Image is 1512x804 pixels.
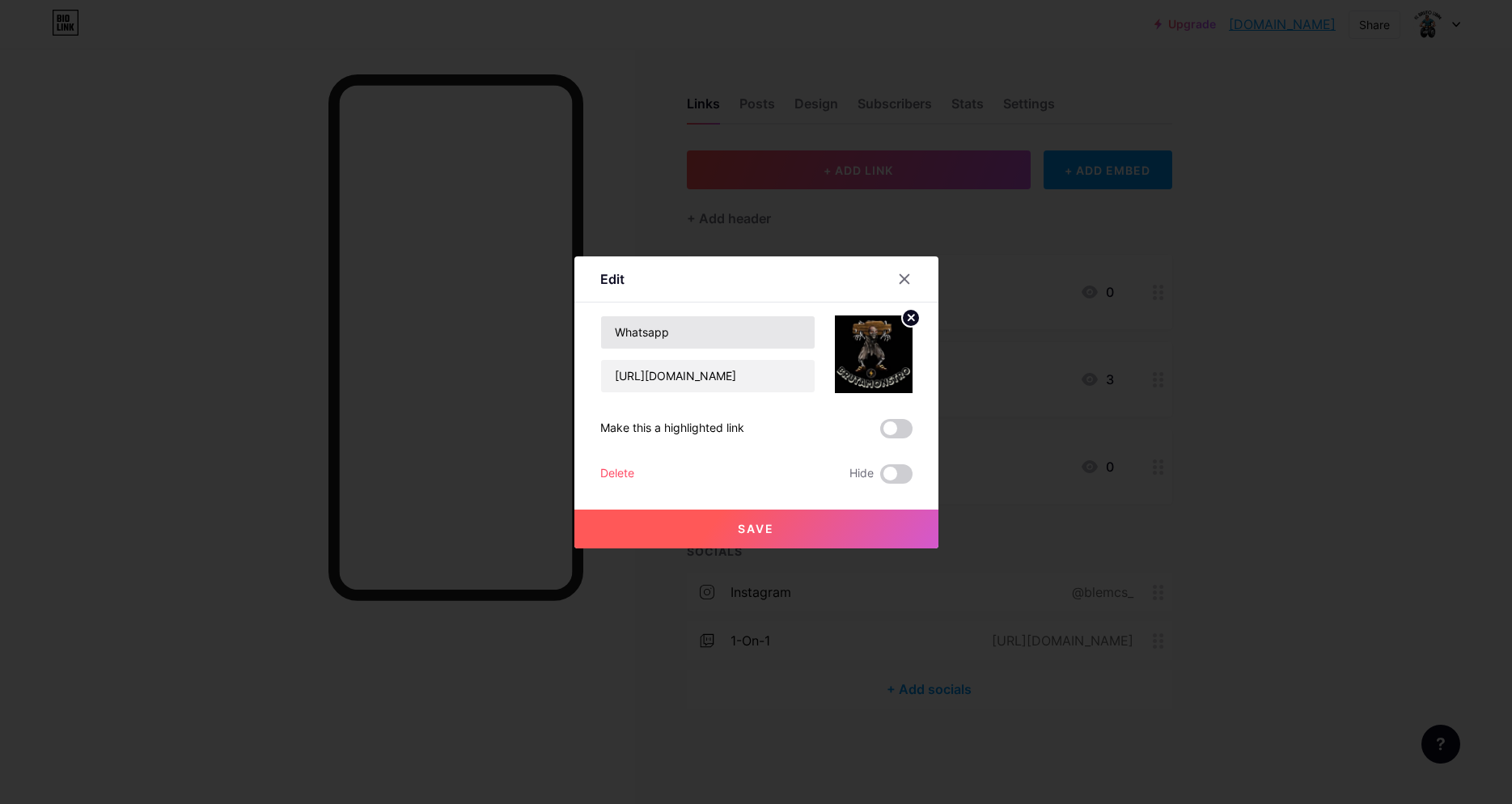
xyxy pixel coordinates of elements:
span: Hide [849,464,874,484]
span: Save [738,522,774,535]
div: Edit [600,269,625,289]
input: Title [601,316,815,349]
div: Make this a highlighted link [600,419,744,438]
img: link_thumbnail [835,315,913,393]
input: URL [601,360,815,392]
div: Delete [600,464,634,484]
button: Save [574,510,938,548]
